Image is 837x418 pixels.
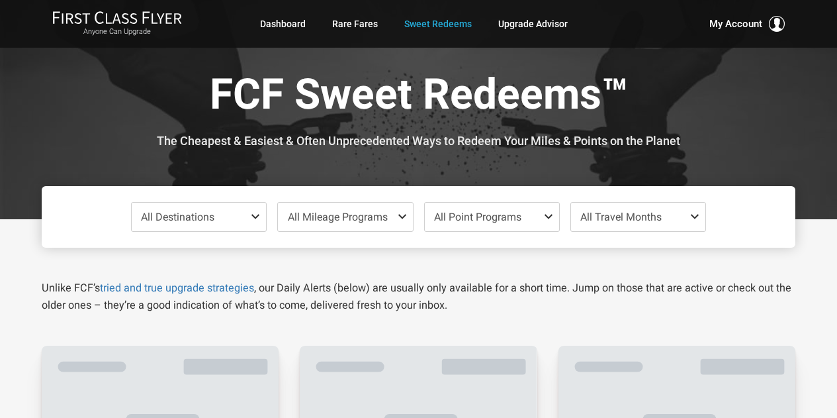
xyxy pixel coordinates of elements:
a: Upgrade Advisor [498,12,568,36]
h1: FCF Sweet Redeems™ [52,72,785,123]
a: Rare Fares [332,12,378,36]
span: All Destinations [141,211,214,223]
small: Anyone Can Upgrade [52,27,182,36]
a: First Class FlyerAnyone Can Upgrade [52,11,182,37]
span: My Account [709,16,762,32]
a: Dashboard [260,12,306,36]
span: All Point Programs [434,211,521,223]
span: All Travel Months [580,211,662,223]
a: Sweet Redeems [404,12,472,36]
h3: The Cheapest & Easiest & Often Unprecedented Ways to Redeem Your Miles & Points on the Planet [52,134,785,148]
a: tried and true upgrade strategies [100,282,254,294]
span: All Mileage Programs [288,211,388,223]
button: My Account [709,16,785,32]
p: Unlike FCF’s , our Daily Alerts (below) are usually only available for a short time. Jump on thos... [42,280,795,314]
img: First Class Flyer [52,11,182,25]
